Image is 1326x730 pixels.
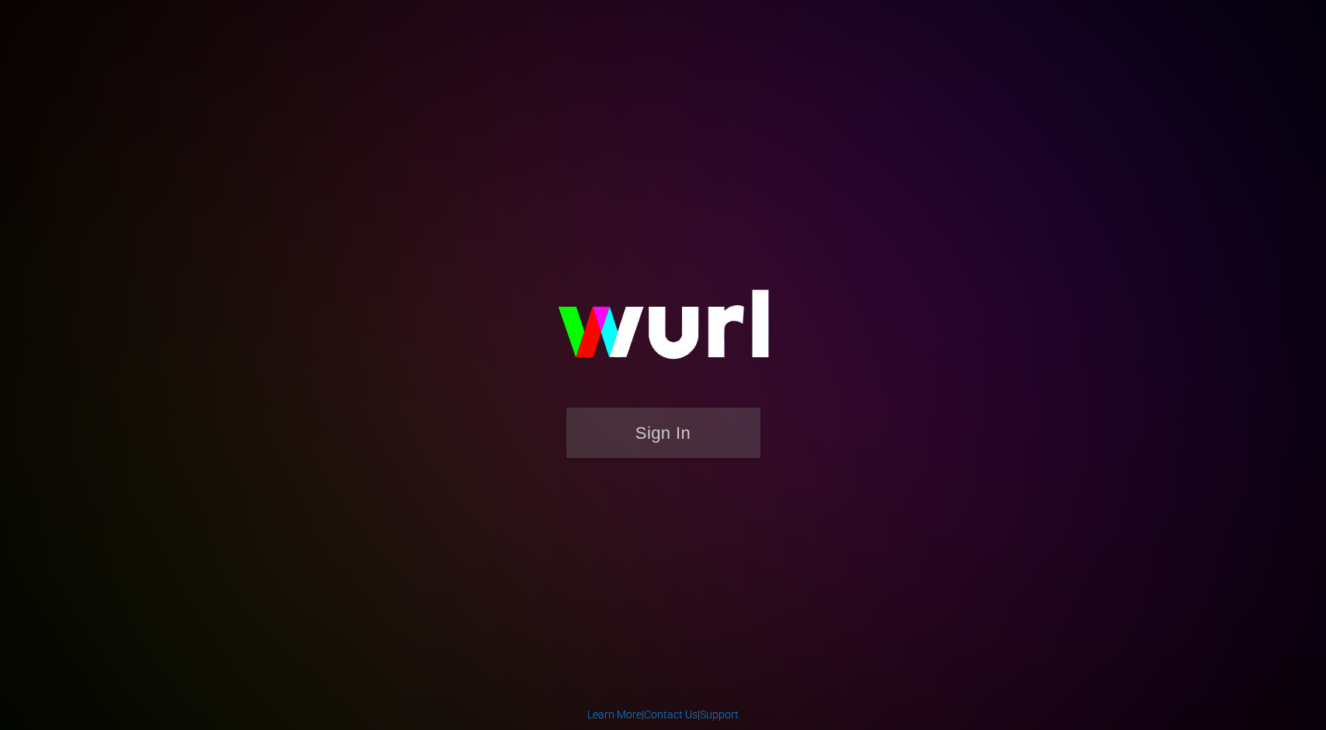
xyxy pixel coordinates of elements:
div: | | [587,707,739,722]
a: Contact Us [644,708,698,721]
a: Support [700,708,739,721]
a: Learn More [587,708,642,721]
button: Sign In [566,408,760,458]
img: wurl-logo-on-black-223613ac3d8ba8fe6dc639794a292ebdb59501304c7dfd60c99c58986ef67473.svg [508,256,819,407]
